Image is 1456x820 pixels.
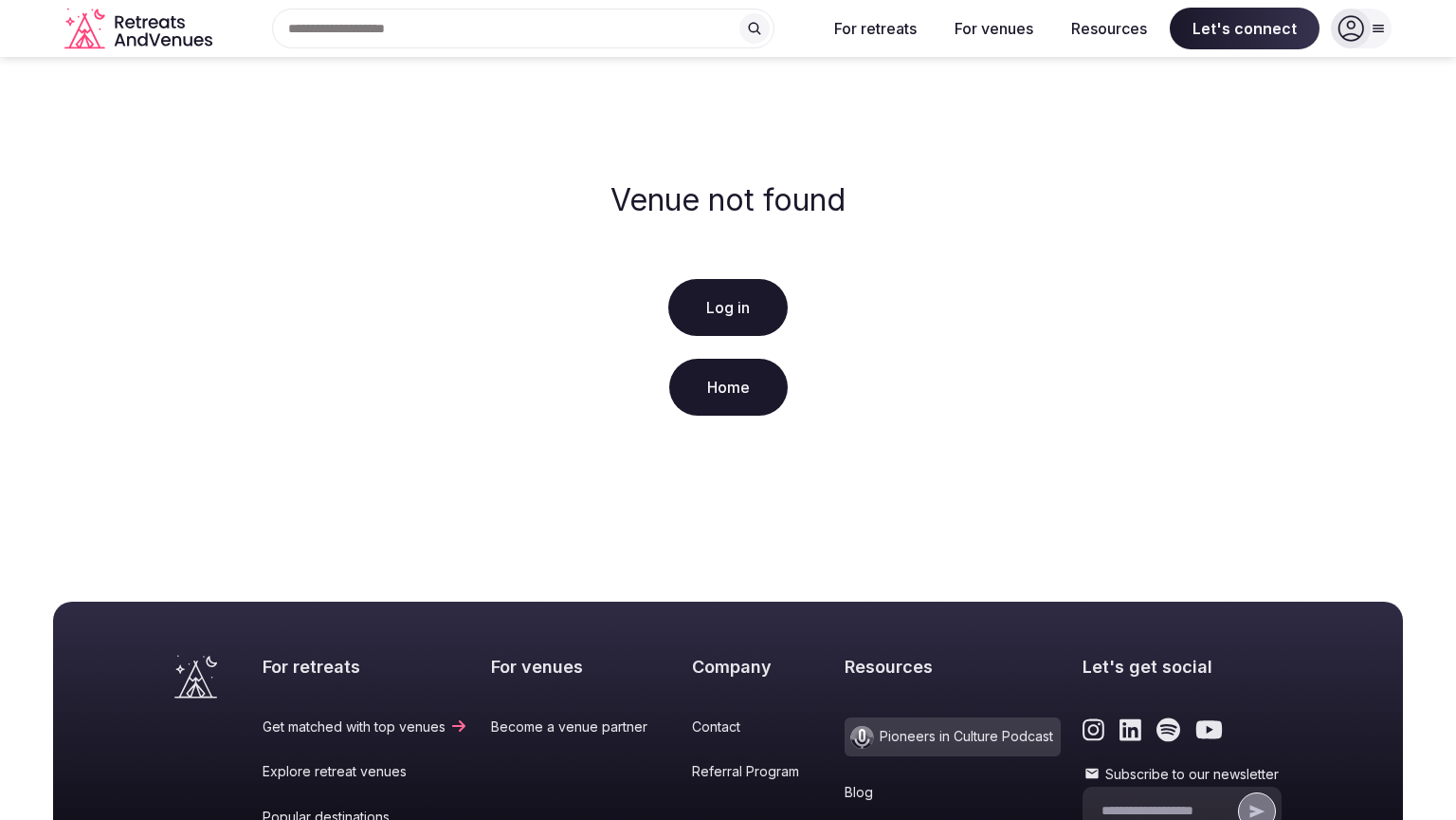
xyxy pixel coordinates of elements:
h2: For venues [491,655,670,679]
a: Home [669,359,788,416]
a: Link to the retreats and venues Instagram page [1083,717,1104,742]
label: Subscribe to our newsletter [1083,765,1282,784]
a: Blog [845,783,1061,802]
a: Link to the retreats and venues Spotify page [1156,717,1180,742]
a: Link to the retreats and venues Youtube page [1195,717,1223,742]
button: For venues [939,8,1048,49]
span: Let's connect [1170,8,1319,49]
a: Get matched with top venues [263,717,468,736]
a: Visit the homepage [64,8,216,50]
h2: Let's get social [1083,655,1282,679]
svg: Retreats and Venues company logo [64,8,216,50]
a: Referral Program [692,762,822,781]
h2: Resources [845,655,1061,679]
h2: For retreats [263,655,468,679]
h2: Venue not found [610,182,846,218]
a: Log in [668,279,788,336]
a: Contact [692,717,822,736]
a: Explore retreat venues [263,762,468,781]
a: Link to the retreats and venues LinkedIn page [1119,717,1141,742]
button: Resources [1056,8,1162,49]
a: Pioneers in Culture Podcast [845,717,1061,756]
button: For retreats [819,8,932,49]
a: Visit the homepage [174,655,217,699]
h2: Company [692,655,822,679]
a: Become a venue partner [491,717,670,736]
